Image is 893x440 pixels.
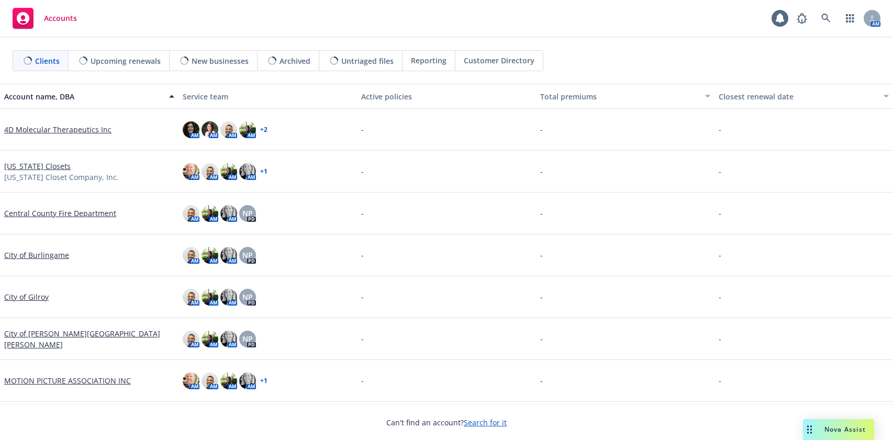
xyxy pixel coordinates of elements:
[4,250,69,261] a: City of Burlingame
[202,121,218,138] img: photo
[540,124,543,135] span: -
[220,247,237,264] img: photo
[540,91,699,102] div: Total premiums
[4,291,49,302] a: City of Gilroy
[719,208,721,219] span: -
[220,163,237,180] img: photo
[719,91,877,102] div: Closest renewal date
[183,373,199,389] img: photo
[357,84,535,109] button: Active policies
[44,14,77,22] span: Accounts
[202,163,218,180] img: photo
[183,247,199,264] img: photo
[540,250,543,261] span: -
[540,333,543,344] span: -
[220,373,237,389] img: photo
[260,378,267,384] a: + 1
[715,84,893,109] button: Closest renewal date
[242,333,253,344] span: NP
[540,208,543,219] span: -
[361,375,364,386] span: -
[178,84,357,109] button: Service team
[35,55,60,66] span: Clients
[791,8,812,29] a: Report a Bug
[4,161,71,172] a: [US_STATE] Closets
[4,328,174,350] a: City of [PERSON_NAME][GEOGRAPHIC_DATA][PERSON_NAME]
[220,331,237,347] img: photo
[719,124,721,135] span: -
[540,166,543,177] span: -
[840,8,861,29] a: Switch app
[280,55,310,66] span: Archived
[202,289,218,306] img: photo
[4,124,111,135] a: 4D Molecular Therapeutics Inc
[183,205,199,222] img: photo
[239,121,256,138] img: photo
[242,208,253,219] span: NP
[464,418,507,427] a: Search for it
[239,163,256,180] img: photo
[4,172,119,183] span: [US_STATE] Closet Company, Inc.
[260,127,267,133] a: + 2
[220,205,237,222] img: photo
[242,291,253,302] span: NP
[540,375,543,386] span: -
[816,8,836,29] a: Search
[719,333,721,344] span: -
[536,84,715,109] button: Total premiums
[719,166,721,177] span: -
[386,417,507,428] span: Can't find an account?
[183,163,199,180] img: photo
[361,91,531,102] div: Active policies
[4,375,131,386] a: MOTION PICTURE ASSOCIATION INC
[719,291,721,302] span: -
[4,208,116,219] a: Central County Fire Department
[361,291,364,302] span: -
[220,289,237,306] img: photo
[824,425,866,434] span: Nova Assist
[361,166,364,177] span: -
[719,375,721,386] span: -
[464,55,534,66] span: Customer Directory
[183,121,199,138] img: photo
[192,55,249,66] span: New businesses
[803,419,816,440] div: Drag to move
[91,55,161,66] span: Upcoming renewals
[803,419,874,440] button: Nova Assist
[242,250,253,261] span: NP
[239,373,256,389] img: photo
[361,124,364,135] span: -
[361,333,364,344] span: -
[202,373,218,389] img: photo
[540,291,543,302] span: -
[202,205,218,222] img: photo
[202,331,218,347] img: photo
[220,121,237,138] img: photo
[4,91,163,102] div: Account name, DBA
[183,91,353,102] div: Service team
[361,208,364,219] span: -
[260,168,267,175] a: + 1
[411,55,446,66] span: Reporting
[183,289,199,306] img: photo
[202,247,218,264] img: photo
[183,331,199,347] img: photo
[8,4,81,33] a: Accounts
[341,55,394,66] span: Untriaged files
[361,250,364,261] span: -
[719,250,721,261] span: -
